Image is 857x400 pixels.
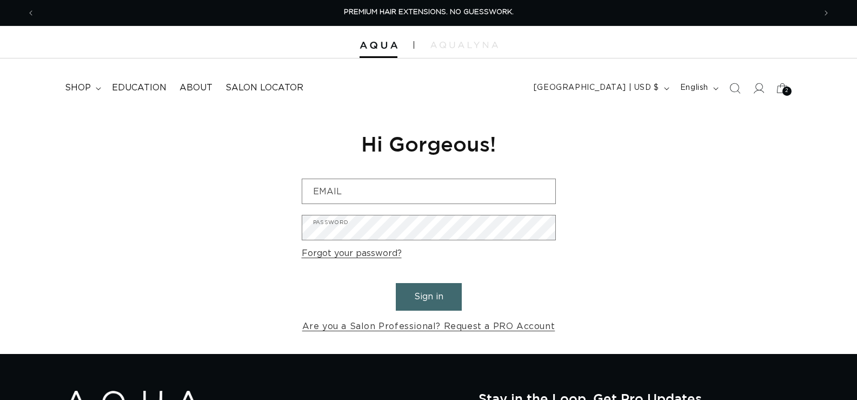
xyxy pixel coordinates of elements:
span: 2 [785,87,789,96]
span: Salon Locator [225,82,303,94]
span: shop [65,82,91,94]
summary: shop [58,76,105,100]
a: Are you a Salon Professional? Request a PRO Account [302,319,555,335]
a: Forgot your password? [302,246,402,261]
span: About [180,82,212,94]
button: [GEOGRAPHIC_DATA] | USD $ [527,78,674,99]
span: [GEOGRAPHIC_DATA] | USD $ [534,82,659,94]
button: Sign in [396,283,462,311]
span: English [680,82,708,94]
summary: Search [723,76,747,100]
button: English [674,78,723,99]
a: Education [105,76,173,100]
a: About [173,76,219,100]
img: Aqua Hair Extensions [360,42,397,49]
iframe: Chat Widget [803,348,857,400]
input: Email [302,179,555,204]
span: PREMIUM HAIR EXTENSIONS. NO GUESSWORK. [344,9,514,16]
span: Education [112,82,167,94]
h1: Hi Gorgeous! [302,130,556,157]
button: Previous announcement [19,3,43,23]
img: aqualyna.com [430,42,498,48]
button: Next announcement [814,3,838,23]
a: Salon Locator [219,76,310,100]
